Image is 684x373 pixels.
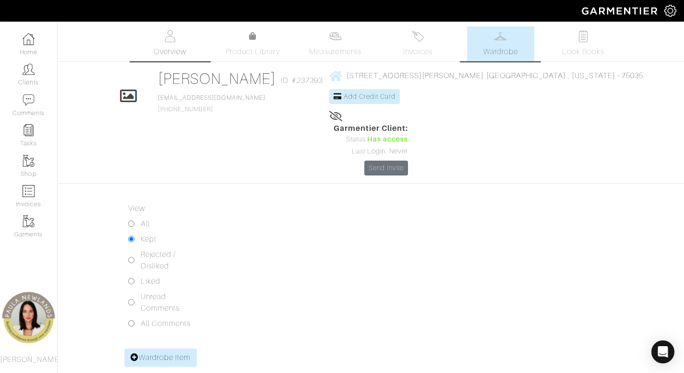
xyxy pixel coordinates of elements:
img: measurements-466bbee1fd09ba9460f595b01e5d73f9e2bff037440d3c8f018324cb6cdf7a4a.svg [329,30,341,42]
span: Wardrobe [483,46,518,58]
a: Look Books [550,26,617,61]
img: gear-icon-white-bd11855cb880d31180b6d7d6211b90ccbf57a29d726f0c71d8c61bd08dd39cc2.png [664,5,676,17]
span: Product Library [226,46,280,58]
div: Last Login: Never [334,146,408,157]
img: basicinfo-40fd8af6dae0f16599ec9e87c0ef1c0a1fdea2edbe929e3d69a839185d80c458.svg [164,30,176,42]
span: Look Books [562,46,605,58]
img: orders-27d20c2124de7fd6de4e0e44c1d41de31381a507db9b33961299e4e07d508b8c.svg [412,30,424,42]
img: todo-9ac3debb85659649dc8f770b8b6100bb5dab4b48dedcbae339e5042a72dfd3cc.svg [577,30,589,42]
span: Garmentier Client: [334,123,408,134]
a: [PERSON_NAME] [158,70,276,87]
img: dashboard-icon-dbcd8f5a0b271acd01030246c82b418ddd0df26cd7fceb0bd07c9910d44c42f6.png [23,33,35,45]
label: Rejected / Disliked [141,249,205,272]
img: garmentier-logo-header-white-b43fb05a5012e4ada735d5af1a66efaba907eab6374d6393d1fbf88cb4ef424d.png [577,2,664,19]
a: [EMAIL_ADDRESS][DOMAIN_NAME] [158,94,265,101]
img: orders-icon-0abe47150d42831381b5fb84f609e132dff9fe21cb692f30cb5eec754e2cba89.png [23,185,35,197]
span: ID: #237393 [281,75,323,86]
span: Has access [367,134,408,145]
a: Product Library [219,31,286,58]
span: Measurements [309,46,361,58]
label: View: [128,203,146,214]
div: Open Intercom Messenger [651,340,674,363]
span: [STREET_ADDRESS][PERSON_NAME] [GEOGRAPHIC_DATA] , [US_STATE] - 75035 [347,71,643,80]
label: All Comments [141,318,191,329]
div: Status: [334,134,408,145]
a: Add Credit Card [329,89,400,104]
a: Wardrobe Item [124,349,197,367]
label: Liked [141,276,160,287]
span: [PHONE_NUMBER] [158,94,265,113]
span: Add Credit Card [344,93,396,100]
a: Measurements [301,26,369,61]
img: clients-icon-6bae9207a08558b7cb47a8932f037763ab4055f8c8b6bfacd5dc20c3e0201464.png [23,63,35,75]
label: Kept [141,233,156,245]
a: [STREET_ADDRESS][PERSON_NAME] [GEOGRAPHIC_DATA] , [US_STATE] - 75035 [329,70,643,82]
span: Overview [154,46,186,58]
label: Unread Comments [141,291,205,314]
a: Wardrobe [467,26,534,61]
img: comment-icon-a0a6a9ef722e966f86d9cbdc48e553b5cf19dbc54f86b18d962a5391bc8f6eb6.png [23,94,35,106]
img: garments-icon-b7da505a4dc4fd61783c78ac3ca0ef83fa9d6f193b1c9dc38574b1d14d53ca28.png [23,155,35,167]
span: Invoices [403,46,432,58]
a: Overview [136,26,204,61]
img: reminder-icon-8004d30b9f0a5d33ae49ab947aed9ed385cf756f9e5892f1edd6e32f2345188e.png [23,124,35,136]
img: garments-icon-b7da505a4dc4fd61783c78ac3ca0ef83fa9d6f193b1c9dc38574b1d14d53ca28.png [23,215,35,227]
a: Send Invite [364,161,408,175]
a: Invoices [384,26,452,61]
label: All [141,218,150,230]
img: wardrobe-487a4870c1b7c33e795ec22d11cfc2ed9d08956e64fb3008fe2437562e282088.svg [494,30,506,42]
